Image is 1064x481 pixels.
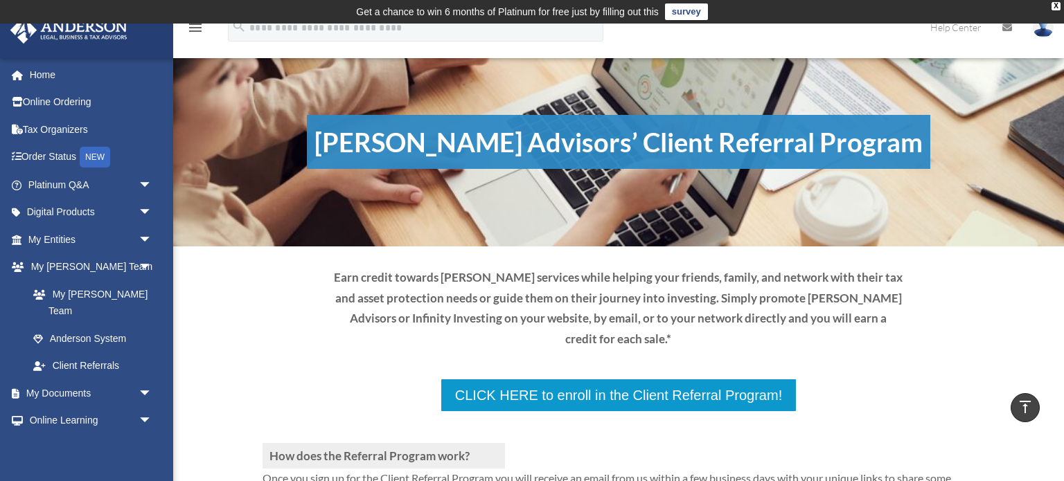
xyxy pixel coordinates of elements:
[356,3,659,20] div: Get a chance to win 6 months of Platinum for free just by filling out this
[10,226,173,253] a: My Entitiesarrow_drop_down
[139,407,166,435] span: arrow_drop_down
[1017,399,1034,415] i: vertical_align_top
[10,143,173,172] a: Order StatusNEW
[10,379,173,407] a: My Documentsarrow_drop_down
[10,116,173,143] a: Tax Organizers
[139,379,166,408] span: arrow_drop_down
[139,199,166,227] span: arrow_drop_down
[440,378,797,412] a: CLICK HERE to enroll in the Client Referral Program!
[80,147,110,167] div: NEW
[263,443,505,469] h3: How does the Referral Program work?
[187,19,204,36] i: menu
[1011,393,1040,422] a: vertical_align_top
[665,3,708,20] a: survey
[10,171,173,199] a: Platinum Q&Aarrow_drop_down
[10,61,173,89] a: Home
[6,17,132,44] img: Anderson Advisors Platinum Portal
[19,352,166,380] a: Client Referrals
[10,89,173,116] a: Online Ordering
[231,19,247,34] i: search
[1033,17,1054,37] img: User Pic
[139,253,166,282] span: arrow_drop_down
[187,24,204,36] a: menu
[19,325,173,352] a: Anderson System
[10,407,173,435] a: Online Learningarrow_drop_down
[307,115,930,169] h1: [PERSON_NAME] Advisors’ Client Referral Program
[139,434,166,462] span: arrow_drop_down
[10,434,173,462] a: Billingarrow_drop_down
[19,280,173,325] a: My [PERSON_NAME] Team
[1052,2,1061,10] div: close
[139,171,166,199] span: arrow_drop_down
[139,226,166,254] span: arrow_drop_down
[10,199,173,226] a: Digital Productsarrow_drop_down
[10,253,173,281] a: My [PERSON_NAME] Teamarrow_drop_down
[333,267,903,350] p: Earn credit towards [PERSON_NAME] services while helping your friends, family, and network with t...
